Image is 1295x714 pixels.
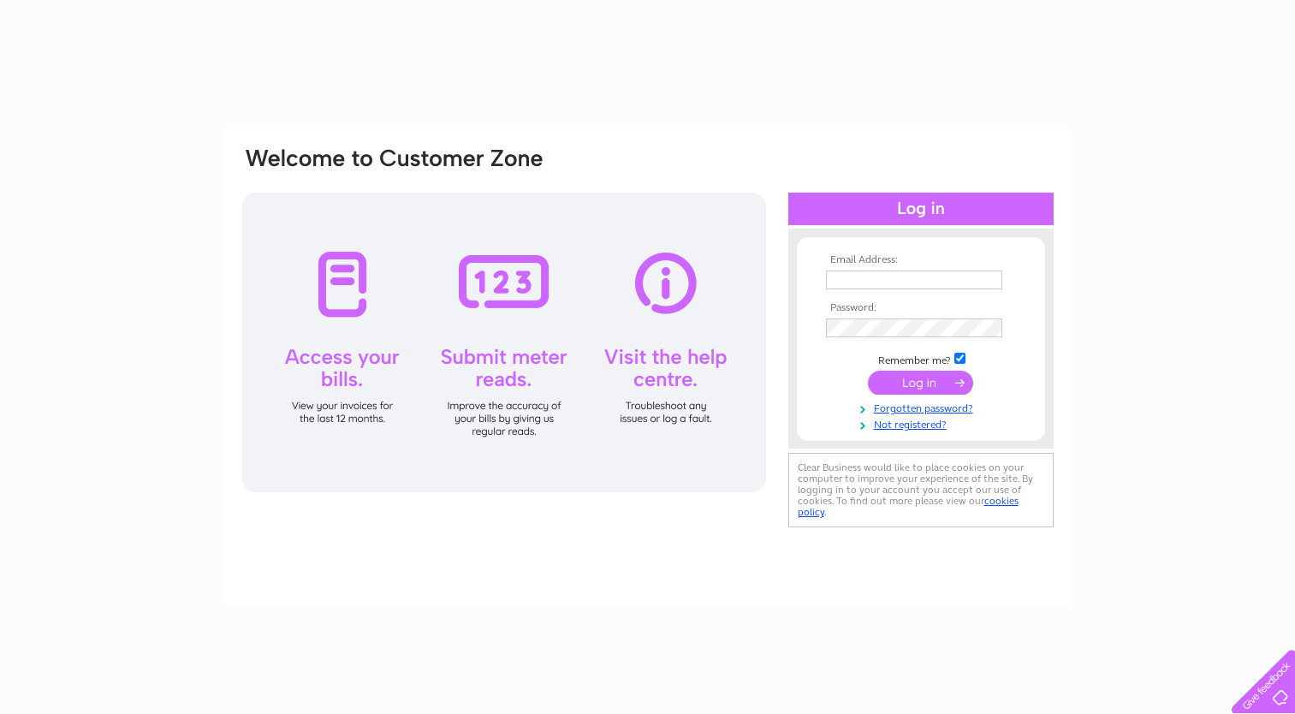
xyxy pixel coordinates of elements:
td: Remember me? [822,350,1020,367]
a: Forgotten password? [826,399,1020,415]
input: Submit [868,371,973,395]
img: npw-badge-icon-locked.svg [982,273,995,287]
div: Clear Business would like to place cookies on your computer to improve your experience of the sit... [788,453,1054,527]
img: npw-badge-icon-locked.svg [982,321,995,335]
th: Email Address: [822,254,1020,266]
a: cookies policy [798,495,1019,518]
a: Not registered? [826,415,1020,431]
th: Password: [822,302,1020,314]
